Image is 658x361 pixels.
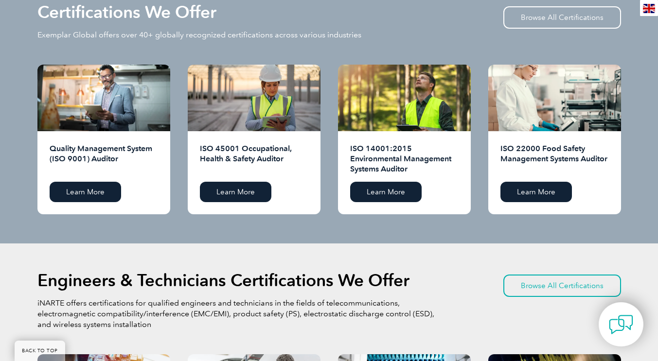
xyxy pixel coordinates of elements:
[37,298,436,330] p: iNARTE offers certifications for qualified engineers and technicians in the fields of telecommuni...
[350,143,459,174] h2: ISO 14001:2015 Environmental Management Systems Auditor
[50,143,158,174] h2: Quality Management System (ISO 9001) Auditor
[50,182,121,202] a: Learn More
[500,143,609,174] h2: ISO 22000 Food Safety Management Systems Auditor
[200,182,271,202] a: Learn More
[37,4,216,20] h2: Certifications We Offer
[503,275,621,297] a: Browse All Certifications
[37,273,409,288] h2: Engineers & Technicians Certifications We Offer
[37,30,361,40] p: Exemplar Global offers over 40+ globally recognized certifications across various industries
[15,341,65,361] a: BACK TO TOP
[200,143,308,174] h2: ISO 45001 Occupational, Health & Safety Auditor
[609,312,633,337] img: contact-chat.png
[500,182,572,202] a: Learn More
[503,6,621,29] a: Browse All Certifications
[643,4,655,13] img: en
[350,182,422,202] a: Learn More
